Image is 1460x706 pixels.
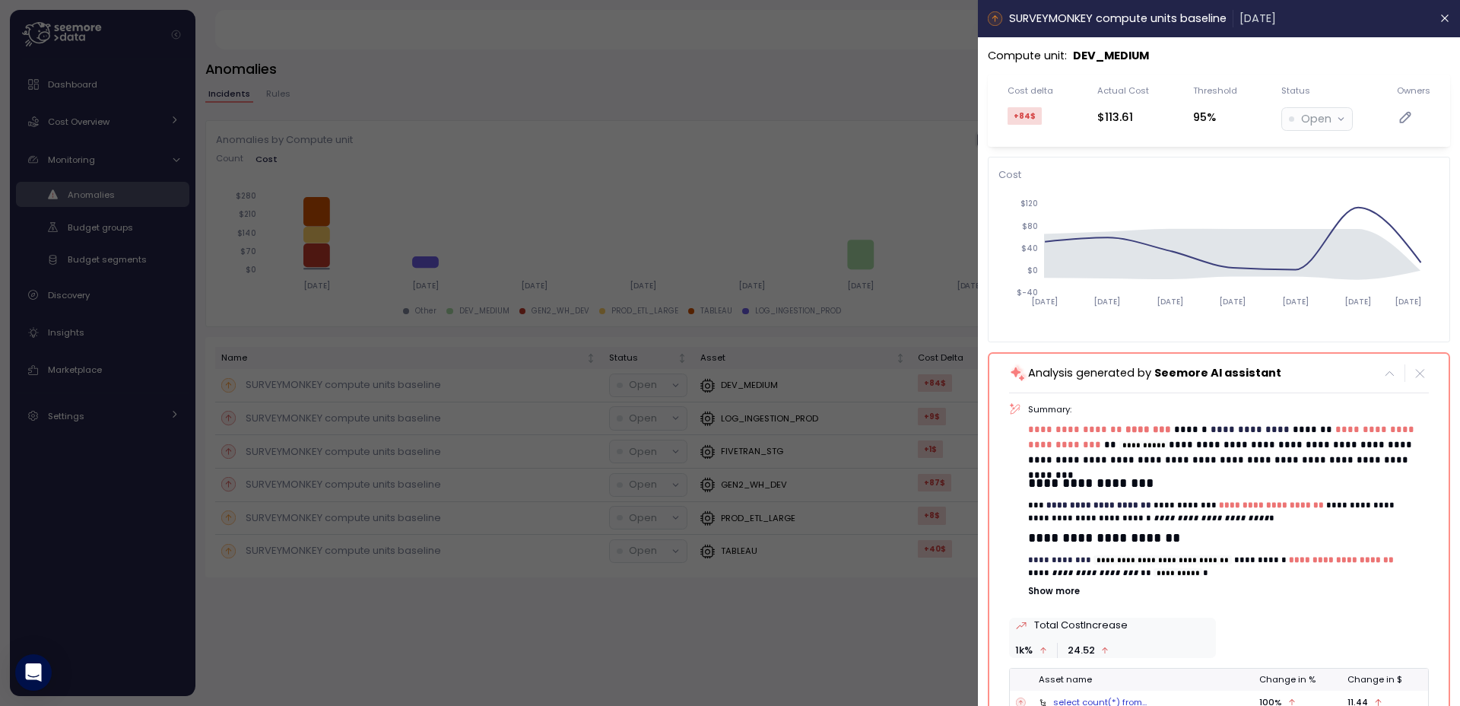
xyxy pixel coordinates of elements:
[1097,109,1149,126] div: $113.61
[1028,364,1281,382] p: Analysis generated by
[1157,297,1183,307] tspan: [DATE]
[998,167,1439,183] p: Cost
[1395,297,1421,307] tspan: [DATE]
[1068,643,1095,658] p: 24.52
[1093,297,1120,307] tspan: [DATE]
[1028,585,1429,597] button: Show more
[1282,108,1353,130] button: Open
[1027,266,1038,276] tspan: $0
[1219,297,1246,307] tspan: [DATE]
[988,47,1067,65] p: Compute unit :
[1281,84,1310,97] div: Status
[1347,673,1422,687] div: Change in $
[1154,365,1281,380] span: Seemore AI assistant
[1031,297,1058,307] tspan: [DATE]
[1008,107,1042,126] div: +84 $
[1015,643,1033,658] p: 1k %
[1097,84,1149,97] div: Actual Cost
[1022,221,1038,231] tspan: $80
[1282,297,1309,307] tspan: [DATE]
[1193,109,1237,126] div: 95%
[1344,297,1371,307] tspan: [DATE]
[1009,10,1227,27] p: SURVEYMONKEY compute units baseline
[1028,403,1429,415] p: Summary:
[15,654,52,691] div: Open Intercom Messenger
[1017,288,1038,298] tspan: $-40
[1259,673,1335,687] div: Change in %
[1039,673,1247,687] div: Asset name
[1008,84,1053,97] div: Cost delta
[1034,618,1128,633] p: Total Cost Increase
[1301,110,1331,128] p: Open
[1397,84,1430,97] div: Owners
[1073,47,1149,65] p: DEV_MEDIUM
[1020,199,1038,209] tspan: $120
[1239,10,1276,27] p: [DATE]
[1193,84,1237,97] div: Threshold
[1021,243,1038,253] tspan: $40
